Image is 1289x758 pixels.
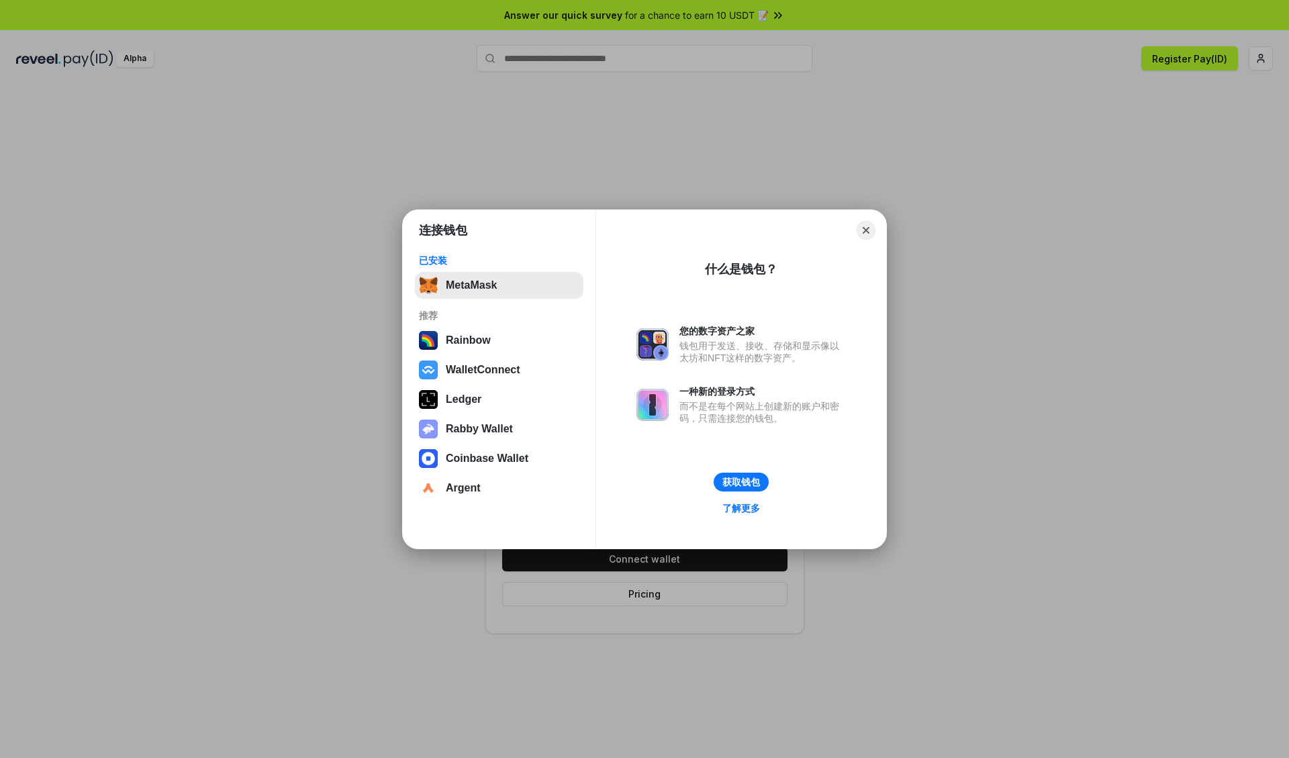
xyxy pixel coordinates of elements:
[679,325,846,337] div: 您的数字资产之家
[419,331,438,350] img: svg+xml,%3Csvg%20width%3D%22120%22%20height%3D%22120%22%20viewBox%3D%220%200%20120%20120%22%20fil...
[446,364,520,376] div: WalletConnect
[722,502,760,514] div: 了解更多
[446,393,481,406] div: Ledger
[419,420,438,438] img: svg+xml,%3Csvg%20xmlns%3D%22http%3A%2F%2Fwww.w3.org%2F2000%2Fsvg%22%20fill%3D%22none%22%20viewBox...
[419,390,438,409] img: svg+xml,%3Csvg%20xmlns%3D%22http%3A%2F%2Fwww.w3.org%2F2000%2Fsvg%22%20width%3D%2228%22%20height%3...
[446,423,513,435] div: Rabby Wallet
[679,385,846,397] div: 一种新的登录方式
[419,310,579,322] div: 推荐
[415,416,583,442] button: Rabby Wallet
[714,473,769,491] button: 获取钱包
[419,361,438,379] img: svg+xml,%3Csvg%20width%3D%2228%22%20height%3D%2228%22%20viewBox%3D%220%200%2028%2028%22%20fill%3D...
[446,279,497,291] div: MetaMask
[419,276,438,295] img: svg+xml,%3Csvg%20fill%3D%22none%22%20height%3D%2233%22%20viewBox%3D%220%200%2035%2033%22%20width%...
[419,254,579,267] div: 已安装
[415,445,583,472] button: Coinbase Wallet
[415,272,583,299] button: MetaMask
[679,340,846,364] div: 钱包用于发送、接收、存储和显示像以太坊和NFT这样的数字资产。
[679,400,846,424] div: 而不是在每个网站上创建新的账户和密码，只需连接您的钱包。
[446,453,528,465] div: Coinbase Wallet
[446,334,491,346] div: Rainbow
[415,475,583,502] button: Argent
[446,482,481,494] div: Argent
[415,357,583,383] button: WalletConnect
[705,261,777,277] div: 什么是钱包？
[415,327,583,354] button: Rainbow
[419,449,438,468] img: svg+xml,%3Csvg%20width%3D%2228%22%20height%3D%2228%22%20viewBox%3D%220%200%2028%2028%22%20fill%3D...
[714,500,768,517] a: 了解更多
[415,386,583,413] button: Ledger
[722,476,760,488] div: 获取钱包
[636,328,669,361] img: svg+xml,%3Csvg%20xmlns%3D%22http%3A%2F%2Fwww.w3.org%2F2000%2Fsvg%22%20fill%3D%22none%22%20viewBox...
[857,221,875,240] button: Close
[419,479,438,498] img: svg+xml,%3Csvg%20width%3D%2228%22%20height%3D%2228%22%20viewBox%3D%220%200%2028%2028%22%20fill%3D...
[419,222,467,238] h1: 连接钱包
[636,389,669,421] img: svg+xml,%3Csvg%20xmlns%3D%22http%3A%2F%2Fwww.w3.org%2F2000%2Fsvg%22%20fill%3D%22none%22%20viewBox...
